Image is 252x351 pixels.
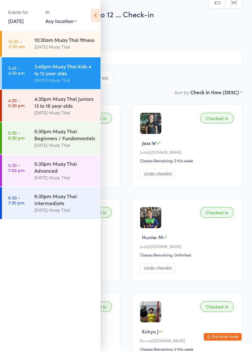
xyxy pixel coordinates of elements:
[2,187,100,219] a: 6:30 -7:30 pm6:30pm Muay Thai Intermediate[DATE] Muay Thai
[34,160,95,174] div: 5:30pm Muay Thai Advanced
[34,128,95,141] div: 5:30pm Muay Thai Beginners / Fundamentals
[10,35,242,41] span: [DATE] Muay Thai
[8,130,25,140] time: 5:30 - 6:30 pm
[140,158,236,163] div: Classes Remaining: 3 this week
[200,113,234,124] div: Checked in
[140,169,176,179] button: Undo checkin
[2,155,100,187] a: 5:30 -7:00 pm5:30pm Muay Thai Advanced[DATE] Muay Thai
[10,22,232,29] span: [DATE] 3:45pm
[204,333,242,341] button: Exit kiosk mode
[34,77,95,84] div: [DATE] Muay Thai
[140,207,161,228] img: image1740981319.png
[142,140,156,146] span: Jaxx W
[8,65,25,75] time: 3:45 - 4:30 pm
[45,17,77,24] div: Any location
[175,89,189,95] label: Sort by
[8,163,25,173] time: 5:30 - 7:00 pm
[2,90,100,122] a: 4:30 -5:30 pm4:30pm Muay Thai Juniors 13 to 16 year olds[DATE] Muay Thai
[34,193,95,206] div: 6:30pm Muay Thai Intermediate
[45,7,77,17] div: At
[140,244,236,249] div: J••k@[DOMAIN_NAME]
[34,36,95,43] div: 10:30am Muay Thai fitness
[140,113,161,134] img: image1752471604.png
[8,17,24,24] a: [DATE]
[200,207,234,218] div: Checked in
[140,338,236,343] div: K•••o@[DOMAIN_NAME]
[8,195,24,205] time: 6:30 - 7:30 pm
[140,149,236,155] div: J••k@[DOMAIN_NAME]
[142,328,158,335] span: Kohyo J
[34,95,95,109] div: 4:30pm Muay Thai Juniors 13 to 16 year olds
[34,141,95,149] div: [DATE] Muay Thai
[34,206,95,214] div: [DATE] Muay Thai
[34,109,95,116] div: [DATE] Muay Thai
[8,98,25,108] time: 4:30 - 5:30 pm
[140,263,176,273] button: Undo checkin
[140,301,161,322] img: image1711953188.png
[34,43,95,50] div: [DATE] Muay Thai
[2,57,100,89] a: 3:45 -4:30 pm3:45pm Muay Thai kids 4 to 12 year olds[DATE] Muay Thai
[34,174,95,181] div: [DATE] Muay Thai
[106,76,108,81] div: 6
[142,234,163,240] span: Hunter M
[200,301,234,312] div: Checked in
[140,252,236,257] div: Classes Remaining: Unlimited
[34,63,95,77] div: 3:45pm Muay Thai kids 4 to 12 year olds
[190,89,242,95] div: Check in time (DESC)
[2,31,100,57] a: 10:30 -11:30 am10:30am Muay Thai fitness[DATE] Muay Thai
[10,29,232,35] span: [DATE] Muay Thai
[10,50,242,65] input: Search
[10,9,242,19] h2: 3:45pm Muay Thai kids 4 to 12 … Check-in
[8,7,39,17] div: Events for
[2,122,100,154] a: 5:30 -6:30 pm5:30pm Muay Thai Beginners / Fundamentals[DATE] Muay Thai
[8,39,25,49] time: 10:30 - 11:30 am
